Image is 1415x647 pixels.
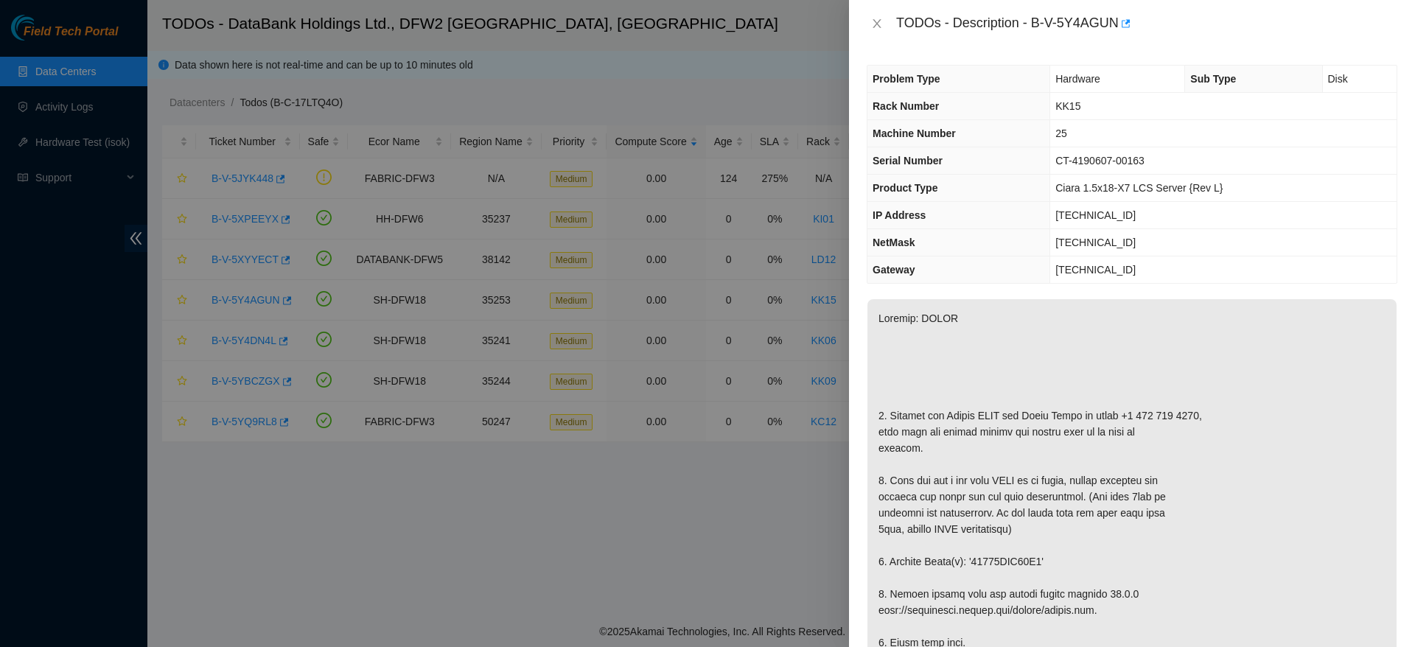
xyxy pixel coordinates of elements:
[873,209,926,221] span: IP Address
[873,155,943,167] span: Serial Number
[873,264,915,276] span: Gateway
[873,127,956,139] span: Machine Number
[1328,73,1348,85] span: Disk
[1190,73,1236,85] span: Sub Type
[1055,73,1100,85] span: Hardware
[873,73,940,85] span: Problem Type
[873,182,937,194] span: Product Type
[1055,100,1080,112] span: KK15
[1055,209,1136,221] span: [TECHNICAL_ID]
[1055,237,1136,248] span: [TECHNICAL_ID]
[1055,155,1145,167] span: CT-4190607-00163
[1055,127,1067,139] span: 25
[896,12,1397,35] div: TODOs - Description - B-V-5Y4AGUN
[871,18,883,29] span: close
[867,17,887,31] button: Close
[1055,264,1136,276] span: [TECHNICAL_ID]
[873,237,915,248] span: NetMask
[1055,182,1223,194] span: Ciara 1.5x18-X7 LCS Server {Rev L}
[873,100,939,112] span: Rack Number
